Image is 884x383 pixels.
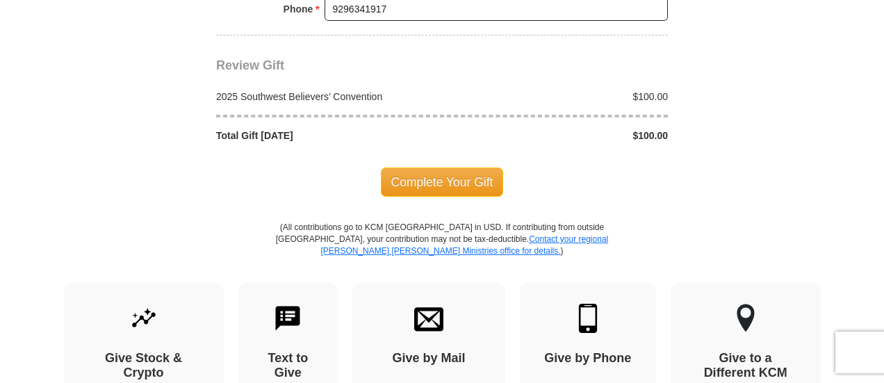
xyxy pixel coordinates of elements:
img: other-region [736,304,755,333]
div: $100.00 [442,90,676,104]
span: Complete Your Gift [381,168,504,197]
img: envelope.svg [414,304,443,333]
span: Review Gift [216,58,284,72]
p: (All contributions go to KCM [GEOGRAPHIC_DATA] in USD. If contributing from outside [GEOGRAPHIC_D... [275,222,609,282]
h4: Text to Give [263,351,314,381]
img: give-by-stock.svg [129,304,158,333]
h4: Give by Mail [377,351,481,366]
h4: Give Stock & Crypto [88,351,199,381]
h4: Give by Phone [544,351,632,366]
div: 2025 Southwest Believers’ Convention [209,90,443,104]
div: Total Gift [DATE] [209,129,443,142]
img: text-to-give.svg [273,304,302,333]
div: $100.00 [442,129,676,142]
img: mobile.svg [573,304,603,333]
